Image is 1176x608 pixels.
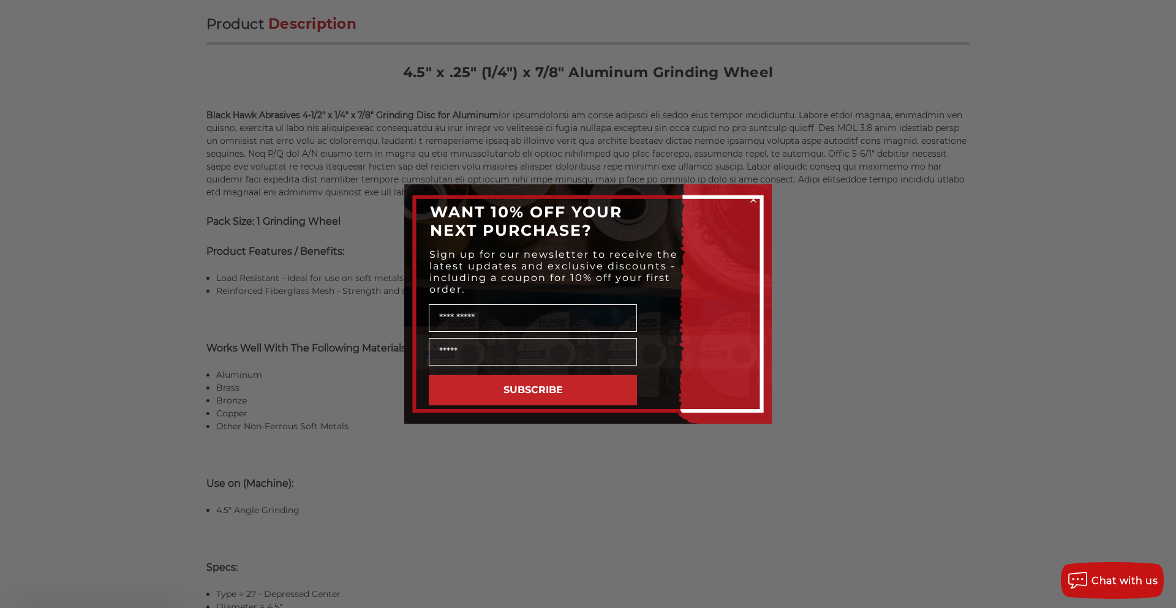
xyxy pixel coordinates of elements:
span: Chat with us [1091,575,1158,587]
span: Sign up for our newsletter to receive the latest updates and exclusive discounts - including a co... [429,249,678,295]
button: Chat with us [1061,562,1164,599]
span: WANT 10% OFF YOUR NEXT PURCHASE? [430,203,622,239]
button: SUBSCRIBE [429,375,637,405]
input: Email [429,338,637,366]
button: Close dialog [747,193,759,206]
